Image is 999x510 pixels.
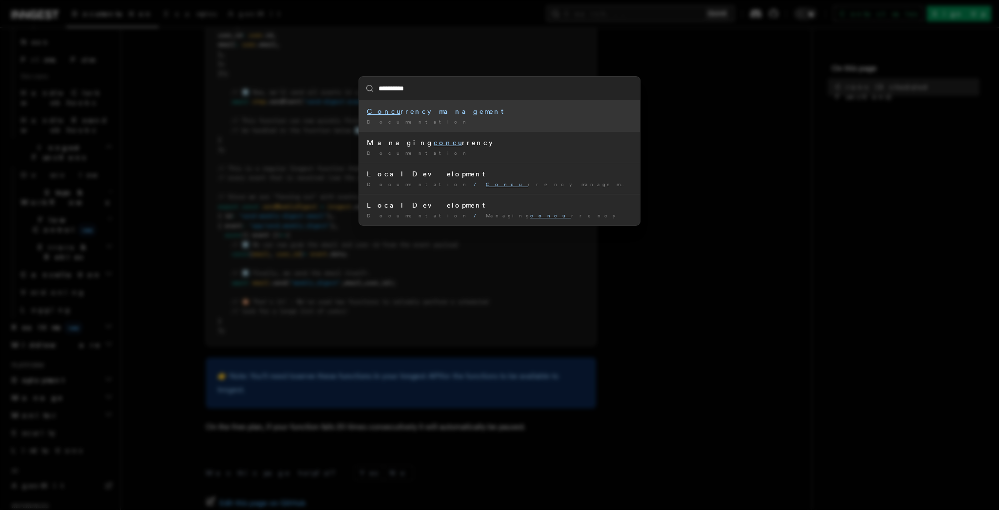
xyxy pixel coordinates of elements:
[486,181,528,187] mark: Concu
[530,212,571,218] mark: concu
[367,106,632,116] div: rrency management
[367,150,470,156] span: Documentation
[486,181,645,187] span: rrency management
[474,181,482,187] span: /
[367,119,470,125] span: Documentation
[367,212,470,218] span: Documentation
[367,181,470,187] span: Documentation
[367,200,632,210] div: Local Development
[367,138,632,148] div: Managing rrency
[367,169,632,179] div: Local Development
[434,139,462,147] mark: concu
[474,212,482,218] span: /
[367,107,400,115] mark: Concu
[486,212,617,218] span: Managing rrency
